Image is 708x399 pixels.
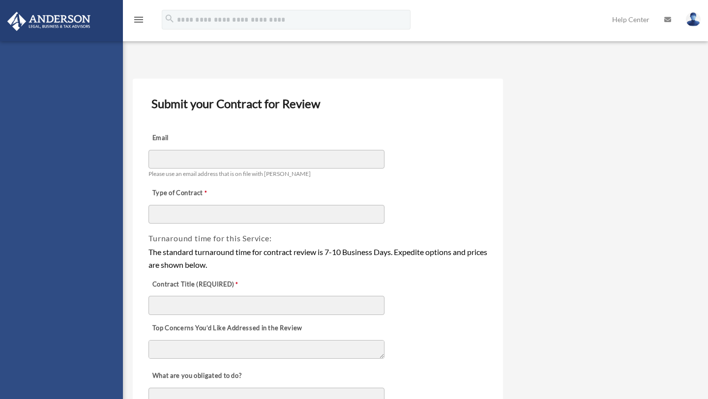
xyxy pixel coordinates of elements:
a: menu [133,17,145,26]
label: Type of Contract [148,187,247,200]
label: What are you obligated to do? [148,369,247,383]
i: menu [133,14,145,26]
label: Contract Title (REQUIRED) [148,278,247,291]
img: Anderson Advisors Platinum Portal [4,12,93,31]
h3: Submit your Contract for Review [147,93,488,114]
i: search [164,13,175,24]
span: Turnaround time for this Service: [148,233,271,243]
label: Top Concerns You’d Like Addressed in the Review [148,321,305,335]
label: Email [148,131,247,145]
div: The standard turnaround time for contract review is 7-10 Business Days. Expedite options and pric... [148,246,487,271]
img: User Pic [686,12,701,27]
span: Please use an email address that is on file with [PERSON_NAME] [148,170,311,177]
